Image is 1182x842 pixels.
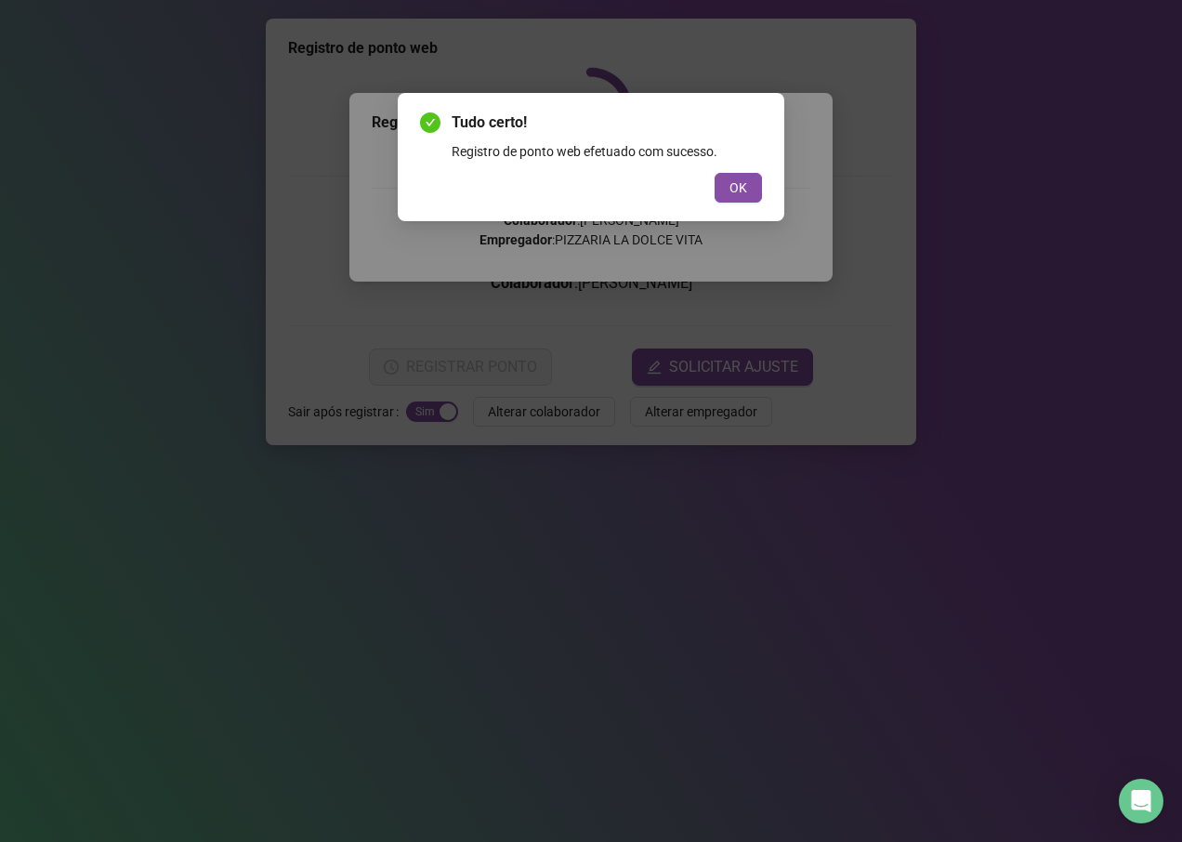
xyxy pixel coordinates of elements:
div: Open Intercom Messenger [1119,779,1163,823]
button: OK [715,173,762,203]
div: Registro de ponto web efetuado com sucesso. [452,141,762,162]
span: OK [729,178,747,198]
span: Tudo certo! [452,112,762,134]
span: check-circle [420,112,440,133]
